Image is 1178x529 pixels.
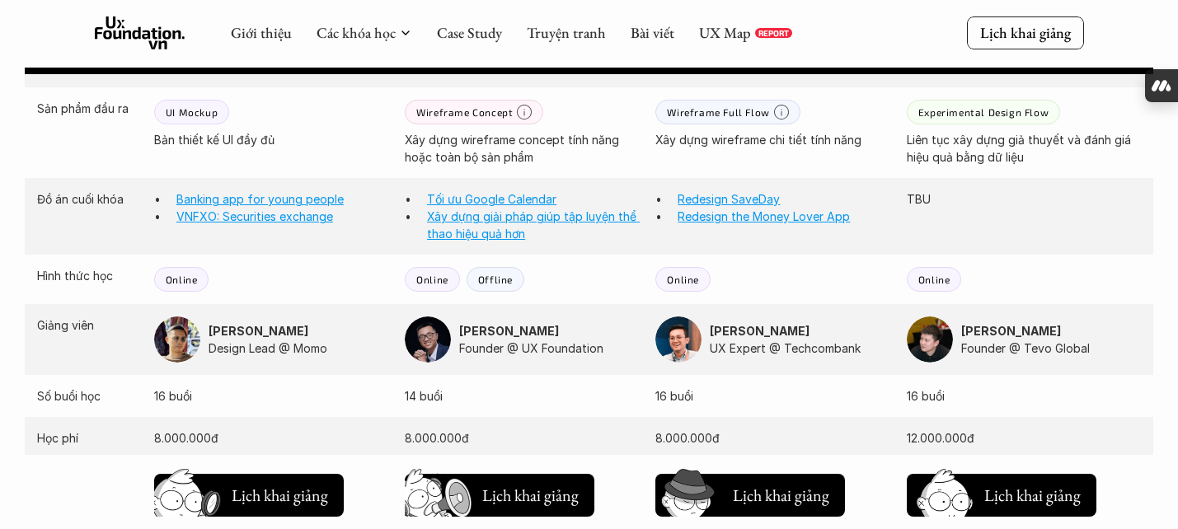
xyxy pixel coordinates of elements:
[967,16,1084,49] a: Lịch khai giảng
[209,324,308,338] strong: [PERSON_NAME]
[231,23,292,42] a: Giới thiệu
[907,429,1141,447] p: 12.000.000đ
[907,467,1096,517] a: Lịch khai giảng
[631,23,674,42] a: Bài viết
[961,339,1141,357] p: Founder @ Tevo Global
[710,339,889,357] p: UX Expert @ Techcombank
[154,131,388,148] p: Bản thiết kế UI đầy đủ
[655,467,845,517] a: Lịch khai giảng
[907,131,1141,166] p: Liên tục xây dựng giả thuyết và đánh giá hiệu quả bằng dữ liệu
[527,23,606,42] a: Truyện tranh
[678,209,850,223] a: Redesign the Money Lover App
[459,339,639,357] p: Founder @ UX Foundation
[437,23,502,42] a: Case Study
[918,274,950,285] p: Online
[176,209,333,223] a: VNFXO: Securities exchange
[961,324,1061,338] strong: [PERSON_NAME]
[37,316,138,334] p: Giảng viên
[37,387,138,405] p: Số buổi học
[655,387,889,405] p: 16 buổi
[755,28,792,38] a: REPORT
[667,106,769,118] p: Wireframe Full Flow
[427,192,556,206] a: Tối ưu Google Calendar
[166,274,198,285] p: Online
[918,106,1049,118] p: Experimental Design Flow
[154,474,344,517] button: Lịch khai giảng
[984,484,1081,507] h5: Lịch khai giảng
[980,23,1071,42] p: Lịch khai giảng
[209,339,388,357] p: Design Lead @ Momo
[655,429,889,447] p: 8.000.000đ
[37,190,138,208] p: Đồ án cuối khóa
[710,324,810,338] strong: [PERSON_NAME]
[154,467,344,517] a: Lịch khai giảng
[166,106,218,118] p: UI Mockup
[733,484,829,507] h5: Lịch khai giảng
[427,209,640,241] a: Xây dựng giải pháp giúp tập luyện thể thao hiệu quả hơn
[482,484,579,507] h5: Lịch khai giảng
[37,429,138,447] p: Học phí
[405,467,594,517] a: Lịch khai giảng
[154,429,388,447] p: 8.000.000đ
[655,131,889,148] p: Xây dựng wireframe chi tiết tính năng
[416,274,448,285] p: Online
[667,274,699,285] p: Online
[154,387,388,405] p: 16 buổi
[176,192,344,206] a: Banking app for young people
[232,484,328,507] h5: Lịch khai giảng
[678,192,780,206] a: Redesign SaveDay
[317,23,396,42] a: Các khóa học
[699,23,751,42] a: UX Map
[478,274,513,285] p: Offline
[907,387,1141,405] p: 16 buổi
[655,474,845,517] button: Lịch khai giảng
[405,474,594,517] button: Lịch khai giảng
[37,267,138,284] p: Hình thức học
[405,429,639,447] p: 8.000.000đ
[459,324,559,338] strong: [PERSON_NAME]
[907,190,1141,208] p: TBU
[405,387,639,405] p: 14 buổi
[758,28,789,38] p: REPORT
[416,106,513,118] p: Wireframe Concept
[37,100,138,117] p: Sản phẩm đầu ra
[907,474,1096,517] button: Lịch khai giảng
[405,131,639,166] p: Xây dựng wireframe concept tính năng hoặc toàn bộ sản phẩm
